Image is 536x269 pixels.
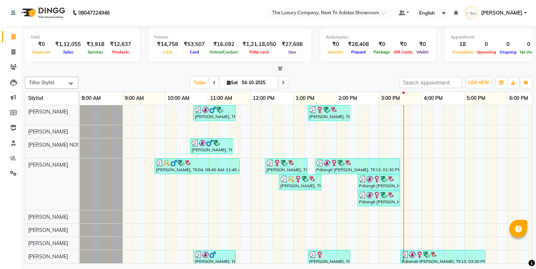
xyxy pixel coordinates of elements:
span: Products [110,50,131,55]
div: ₹1,12,055 [52,40,84,49]
div: Pdiangti [PERSON_NAME], TK12, 02:30 PM-03:30 PM, Hair Trim without Wash (₹499) [358,192,399,205]
a: 2:00 PM [337,93,359,103]
a: 3:00 PM [379,93,402,103]
a: 6:00 PM [508,93,530,103]
div: [PERSON_NAME], TK02, 10:40 AM-11:40 AM, Haircut with Restyle (₹999) [194,106,235,120]
span: [PERSON_NAME] [28,162,68,168]
div: 18 [451,40,475,49]
span: [PERSON_NAME] [28,108,68,115]
div: ₹0 [415,40,430,49]
span: Due [287,50,298,55]
span: [PERSON_NAME] [481,9,522,17]
span: Sales [61,50,75,55]
span: Wallet [415,50,430,55]
div: ₹0 [31,40,52,49]
span: [PERSON_NAME] NONGRUM [28,142,95,148]
span: [PERSON_NAME] [28,227,68,233]
input: Search Appointment [400,77,462,88]
div: [PERSON_NAME], TK03, 10:40 AM-11:40 AM, Men's Hair Cut With Wash (₹399) [194,251,235,265]
span: Card [188,50,201,55]
span: [PERSON_NAME] [28,253,68,260]
span: Services [86,50,105,55]
div: ₹27,698 [279,40,306,49]
span: Online/Custom [208,50,240,55]
div: [PERSON_NAME], TK08, 01:20 PM-02:20 PM, Haircut with Restyle (₹999) [308,251,349,265]
a: 9:00 AM [123,93,146,103]
div: ₹28,408 [345,40,372,49]
div: Total [31,34,134,40]
div: ₹16,092 [208,40,240,49]
span: Stylist [28,95,43,101]
span: Prepaid [349,50,368,55]
span: ADD NEW [468,80,489,85]
div: [PERSON_NAME], TK07, 12:40 PM-01:40 PM, Hair Wash (₹199) [280,176,321,189]
span: Ongoing [498,50,518,55]
span: Sat [225,80,240,85]
span: Voucher [326,50,345,55]
a: 11:00 AM [208,93,234,103]
div: Pdiangti [PERSON_NAME], TK11, 02:30 PM-03:30 PM, Creative Hair Colouring (₹2999) [358,176,399,189]
a: 8:00 AM [80,93,103,103]
span: Upcoming [475,50,498,55]
b: 08047224946 [78,3,110,23]
div: Finance [154,34,306,40]
img: logo [18,3,67,23]
span: [PERSON_NAME] [28,128,68,135]
div: ₹53,507 [181,40,208,49]
span: Filter Stylist [30,80,54,85]
div: [PERSON_NAME], TK06, 12:20 PM-01:20 PM, Color Toning (₹3499) [266,159,307,173]
div: Pdiangti [PERSON_NAME], TK13, 03:30 PM-05:30 PM, Brillare Hairfall Treatment (₹2999),Hair cut wit... [401,251,485,265]
span: Cash [161,50,175,55]
div: Redemption [326,34,430,40]
a: 10:00 AM [166,93,191,103]
span: Completed [451,50,475,55]
span: Expenses [31,50,52,55]
a: 1:00 PM [294,93,316,103]
span: [PERSON_NAME] [28,214,68,220]
img: MADHU SHARMA [465,6,478,19]
div: ₹0 [392,40,415,49]
div: ₹0 [372,40,392,49]
a: 4:00 PM [422,93,444,103]
span: Gift Cards [392,50,415,55]
input: 2025-10-04 [240,77,275,88]
div: ₹3,918 [84,40,107,49]
button: ADD NEW [466,78,491,88]
div: ₹0 [326,40,345,49]
a: 5:00 PM [465,93,487,103]
div: [PERSON_NAME], TK04, 09:45 AM-11:45 AM, Creative Hair Colouring (₹2999),Men's Hair Cut (₹349) [155,159,239,173]
div: ₹1,21,18,050 [240,40,279,49]
div: 0 [475,40,498,49]
span: Petty cash [248,50,271,55]
div: [PERSON_NAME], TK09, 01:20 PM-02:20 PM, Hair Cut With Wash (₹699) [308,106,349,120]
div: ₹12,637 [107,40,134,49]
div: Pdiangti [PERSON_NAME], TK13, 01:30 PM-03:30 PM, Hair Trim without Wash (₹499),Olaplex Hair Spa (... [316,159,399,173]
div: ₹14,758 [154,40,181,49]
span: [PERSON_NAME] [28,240,68,247]
div: [PERSON_NAME], TK01, 10:35 AM-11:35 AM, Aroma Body Massage (₹2999) [191,139,232,153]
a: 12:00 PM [251,93,276,103]
span: Today [191,77,209,88]
span: Package [372,50,392,55]
div: 0 [498,40,518,49]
